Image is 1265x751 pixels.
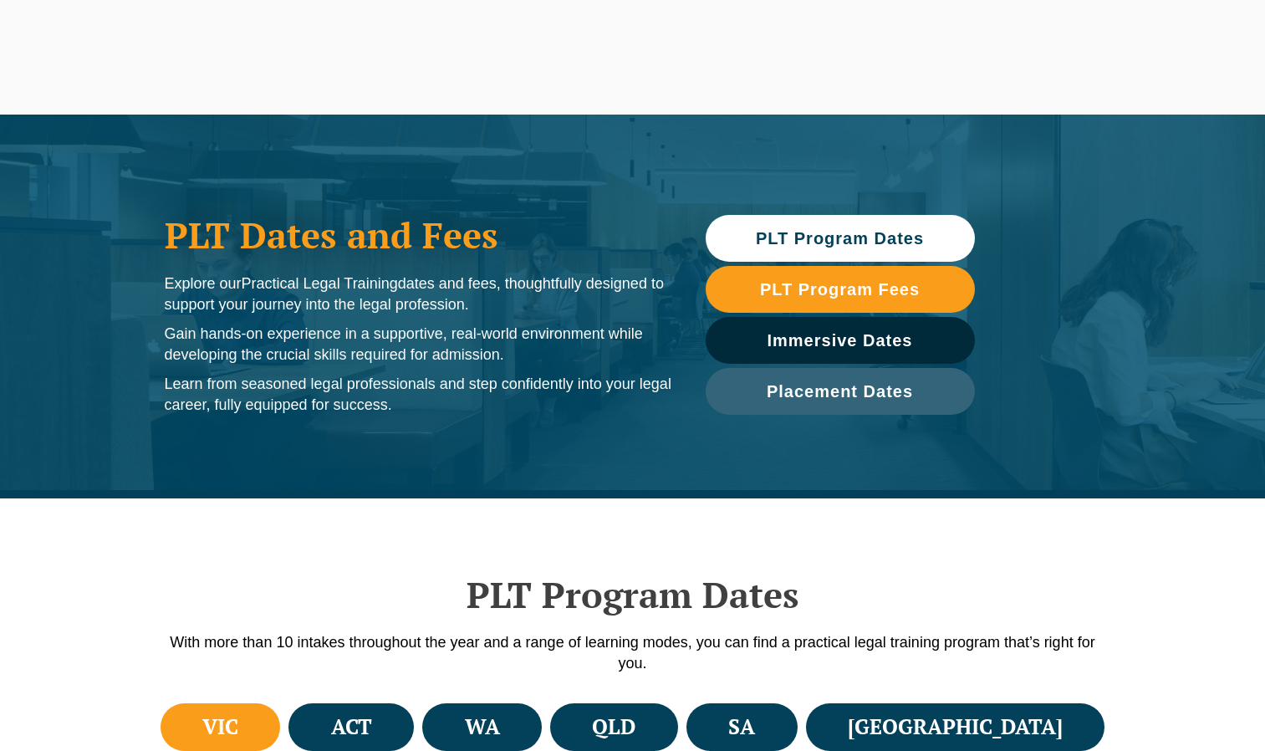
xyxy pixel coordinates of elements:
[728,713,755,741] h4: SA
[165,214,672,256] h1: PLT Dates and Fees
[156,632,1109,674] p: With more than 10 intakes throughout the year and a range of learning modes, you can find a pract...
[331,713,372,741] h4: ACT
[592,713,635,741] h4: QLD
[465,713,500,741] h4: WA
[768,332,913,349] span: Immersive Dates
[848,713,1063,741] h4: [GEOGRAPHIC_DATA]
[156,574,1109,616] h2: PLT Program Dates
[242,275,398,292] span: Practical Legal Training
[165,324,672,365] p: Gain hands-on experience in a supportive, real-world environment while developing the crucial ski...
[706,317,975,364] a: Immersive Dates
[756,230,924,247] span: PLT Program Dates
[165,374,672,416] p: Learn from seasoned legal professionals and step confidently into your legal career, fully equipp...
[165,273,672,315] p: Explore our dates and fees, thoughtfully designed to support your journey into the legal profession.
[760,281,920,298] span: PLT Program Fees
[706,266,975,313] a: PLT Program Fees
[706,215,975,262] a: PLT Program Dates
[706,368,975,415] a: Placement Dates
[767,383,913,400] span: Placement Dates
[202,713,238,741] h4: VIC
